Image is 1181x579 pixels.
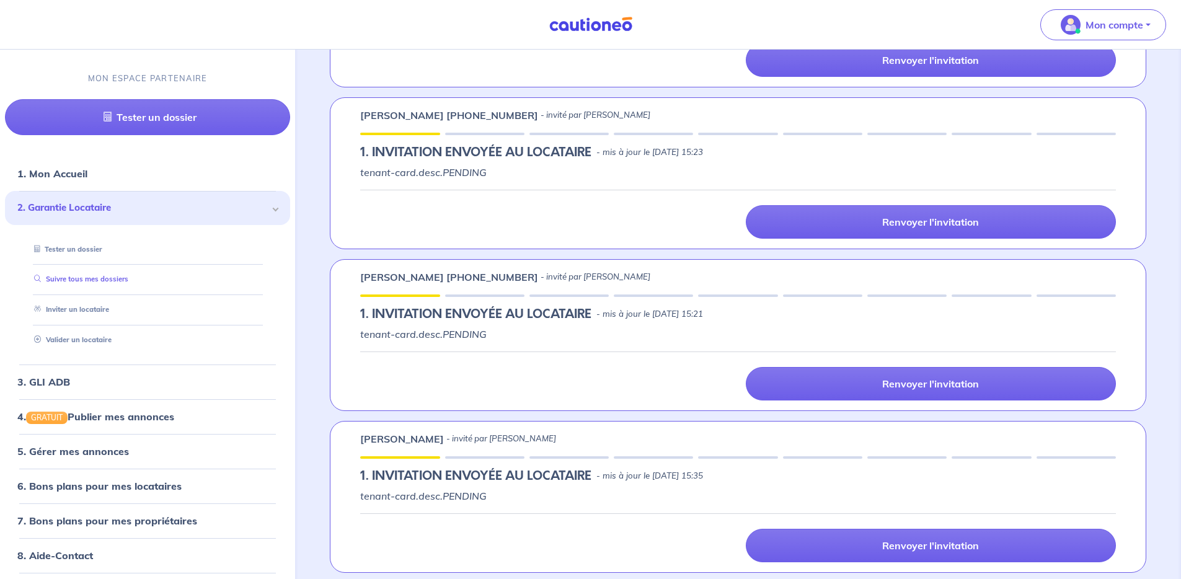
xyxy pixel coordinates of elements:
[5,162,290,187] div: 1. Mon Accueil
[360,307,1116,322] div: state: PENDING, Context:
[17,201,268,216] span: 2. Garantie Locataire
[746,529,1116,562] a: Renvoyer l'invitation
[360,327,1116,342] p: tenant-card.desc.PENDING
[541,271,650,283] p: - invité par [PERSON_NAME]
[20,270,275,290] div: Suivre tous mes dossiers
[17,445,129,457] a: 5. Gérer mes annonces
[17,480,182,492] a: 6. Bons plans pour mes locataires
[1040,9,1166,40] button: illu_account_valid_menu.svgMon compte
[544,17,637,32] img: Cautioneo
[446,433,556,445] p: - invité par [PERSON_NAME]
[596,308,703,320] p: - mis à jour le [DATE] 15:21
[5,543,290,568] div: 8. Aide-Contact
[17,168,87,180] a: 1. Mon Accueil
[1061,15,1081,35] img: illu_account_valid_menu.svg
[5,369,290,394] div: 3. GLI ADB
[17,410,174,423] a: 4.GRATUITPublier mes annonces
[596,470,703,482] p: - mis à jour le [DATE] 15:35
[360,307,591,322] h5: 1.︎ INVITATION ENVOYÉE AU LOCATAIRE
[20,330,275,350] div: Valider un locataire
[746,367,1116,400] a: Renvoyer l'invitation
[17,549,93,562] a: 8. Aide-Contact
[29,275,128,284] a: Suivre tous mes dossiers
[5,508,290,533] div: 7. Bons plans pour mes propriétaires
[882,539,979,552] p: Renvoyer l'invitation
[5,100,290,136] a: Tester un dossier
[360,488,1116,503] p: tenant-card.desc.PENDING
[1086,17,1143,32] p: Mon compte
[882,54,979,66] p: Renvoyer l'invitation
[746,205,1116,239] a: Renvoyer l'invitation
[88,73,208,84] p: MON ESPACE PARTENAIRE
[20,239,275,260] div: Tester un dossier
[5,404,290,429] div: 4.GRATUITPublier mes annonces
[20,300,275,320] div: Inviter un locataire
[360,145,1116,160] div: state: PENDING, Context:
[746,43,1116,77] a: Renvoyer l'invitation
[360,145,591,160] h5: 1.︎ INVITATION ENVOYÉE AU LOCATAIRE
[360,165,1116,180] p: tenant-card.desc.PENDING
[5,439,290,464] div: 5. Gérer mes annonces
[360,469,1116,484] div: state: PENDING, Context:
[5,192,290,226] div: 2. Garantie Locataire
[17,376,70,388] a: 3. GLI ADB
[29,245,102,254] a: Tester un dossier
[882,378,979,390] p: Renvoyer l'invitation
[360,469,591,484] h5: 1.︎ INVITATION ENVOYÉE AU LOCATAIRE
[17,515,197,527] a: 7. Bons plans pour mes propriétaires
[29,306,109,314] a: Inviter un locataire
[882,216,979,228] p: Renvoyer l'invitation
[360,431,444,446] p: [PERSON_NAME]
[29,335,112,344] a: Valider un locataire
[596,146,703,159] p: - mis à jour le [DATE] 15:23
[360,270,538,285] p: [PERSON_NAME] [PHONE_NUMBER]
[360,108,538,123] p: [PERSON_NAME] [PHONE_NUMBER]
[541,109,650,122] p: - invité par [PERSON_NAME]
[5,474,290,498] div: 6. Bons plans pour mes locataires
